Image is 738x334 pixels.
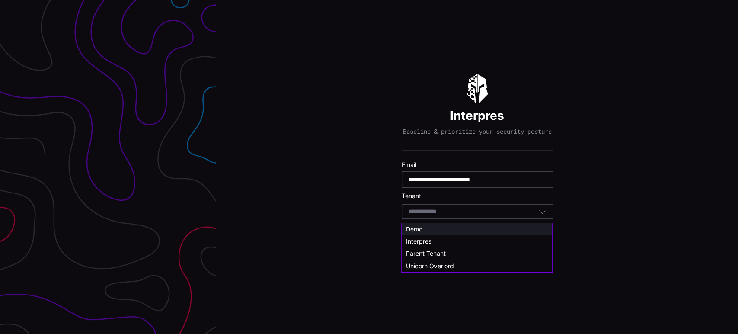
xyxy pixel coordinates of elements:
button: Toggle options menu [538,208,546,215]
span: Interpres [406,238,431,245]
h1: Interpres [450,108,504,123]
label: Tenant [402,192,553,200]
label: Email [402,161,553,169]
span: Unicorn Overlord [406,262,454,270]
p: Baseline & prioritize your security posture [403,128,552,135]
span: Demo [406,225,422,233]
span: Parent Tenant [406,250,446,257]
